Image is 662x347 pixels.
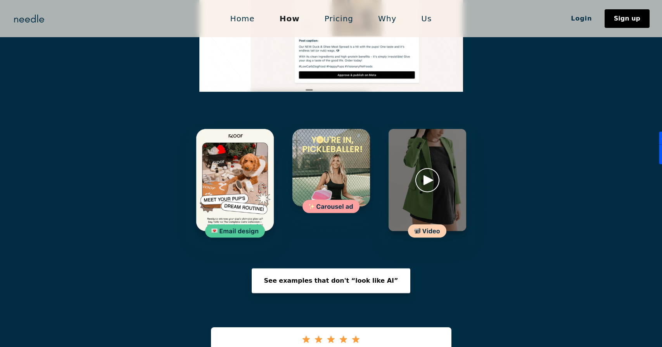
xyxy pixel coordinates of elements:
[366,10,409,27] a: Why
[558,12,605,25] a: Login
[218,10,267,27] a: Home
[267,10,312,27] a: How
[605,9,650,28] a: Sign up
[409,10,444,27] a: Us
[614,15,640,22] div: Sign up
[252,268,411,293] a: See examples that don't “look like AI”
[312,10,366,27] a: Pricing
[264,278,398,284] div: See examples that don't “look like AI”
